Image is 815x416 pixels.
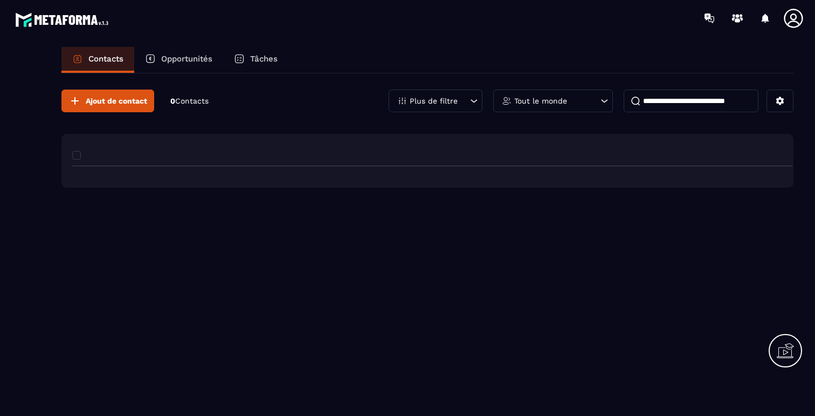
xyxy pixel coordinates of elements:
[86,96,147,106] span: Ajout de contact
[15,10,112,30] img: logo
[61,47,134,73] a: Contacts
[88,54,123,64] p: Contacts
[61,90,154,112] button: Ajout de contact
[410,97,458,105] p: Plus de filtre
[170,96,209,106] p: 0
[250,54,278,64] p: Tâches
[514,97,567,105] p: Tout le monde
[175,97,209,105] span: Contacts
[134,47,223,73] a: Opportunités
[161,54,212,64] p: Opportunités
[223,47,288,73] a: Tâches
